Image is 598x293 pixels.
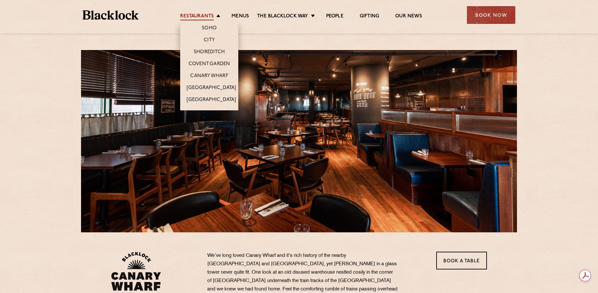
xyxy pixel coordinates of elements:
img: BL_Textured_Logo-footer-cropped.svg [83,10,139,20]
a: Restaurants [180,13,214,20]
a: The Blacklock Way [257,13,308,20]
a: Covent Garden [189,61,230,68]
a: Book a Table [436,252,487,269]
a: Our News [395,13,422,20]
a: City [204,37,215,44]
a: Shoreditch [194,49,225,56]
a: [GEOGRAPHIC_DATA] [187,97,236,104]
a: Gifting [360,13,379,20]
a: People [326,13,344,20]
div: Book Now [467,6,515,24]
a: Soho [202,25,217,32]
a: Canary Wharf [190,73,228,80]
a: [GEOGRAPHIC_DATA] [187,85,236,92]
a: Menus [232,13,249,20]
